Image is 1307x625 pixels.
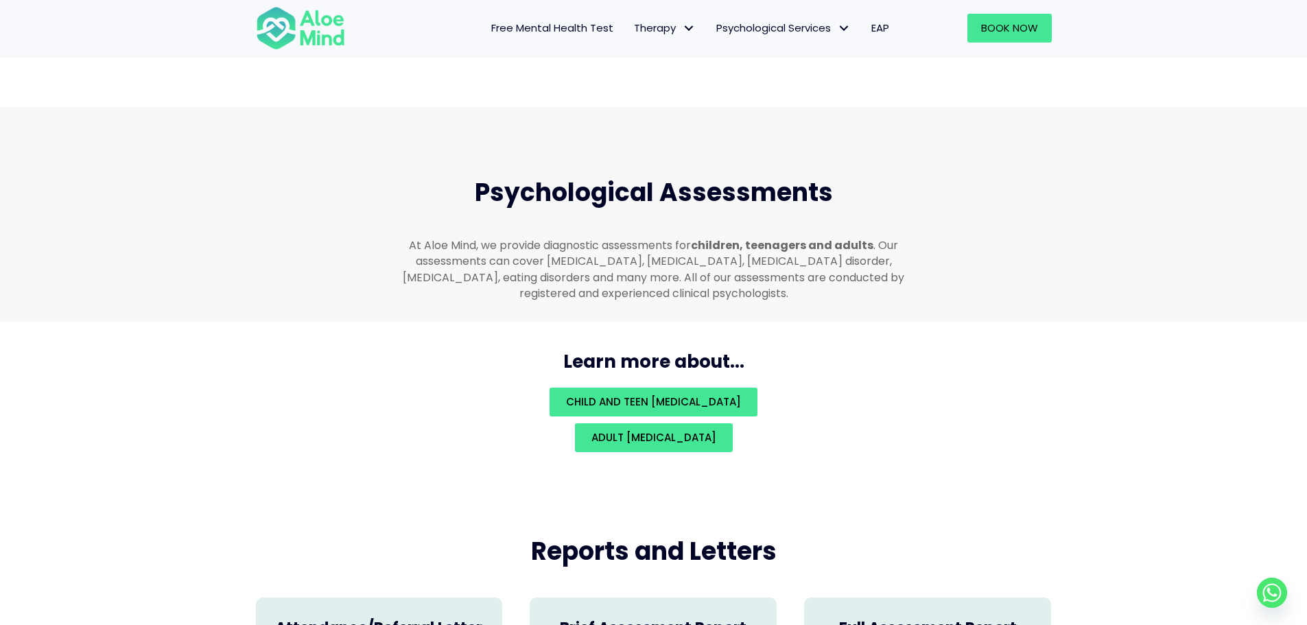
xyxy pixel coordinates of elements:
[967,14,1052,43] a: Book Now
[575,423,733,452] a: Adult [MEDICAL_DATA]
[591,430,716,445] span: Adult [MEDICAL_DATA]
[716,21,851,35] span: Psychological Services
[475,175,833,210] span: Psychological Assessments
[861,14,899,43] a: EAP
[871,21,889,35] span: EAP
[491,21,613,35] span: Free Mental Health Test
[566,394,741,409] span: Child and teen [MEDICAL_DATA]
[1257,578,1287,608] a: Whatsapp
[981,21,1038,35] span: Book Now
[834,19,854,38] span: Psychological Services: submenu
[363,14,899,43] nav: Menu
[531,534,777,569] span: Reports and Letters
[691,237,873,253] strong: children, teenagers and adults
[242,349,1065,374] h3: Learn more about...
[396,237,912,301] p: At Aloe Mind, we provide diagnostic assessments for . Our assessments can cover [MEDICAL_DATA], [...
[624,14,706,43] a: TherapyTherapy: submenu
[256,5,345,51] img: Aloe mind Logo
[550,388,757,416] a: Child and teen [MEDICAL_DATA]
[481,14,624,43] a: Free Mental Health Test
[634,21,696,35] span: Therapy
[679,19,699,38] span: Therapy: submenu
[706,14,861,43] a: Psychological ServicesPsychological Services: submenu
